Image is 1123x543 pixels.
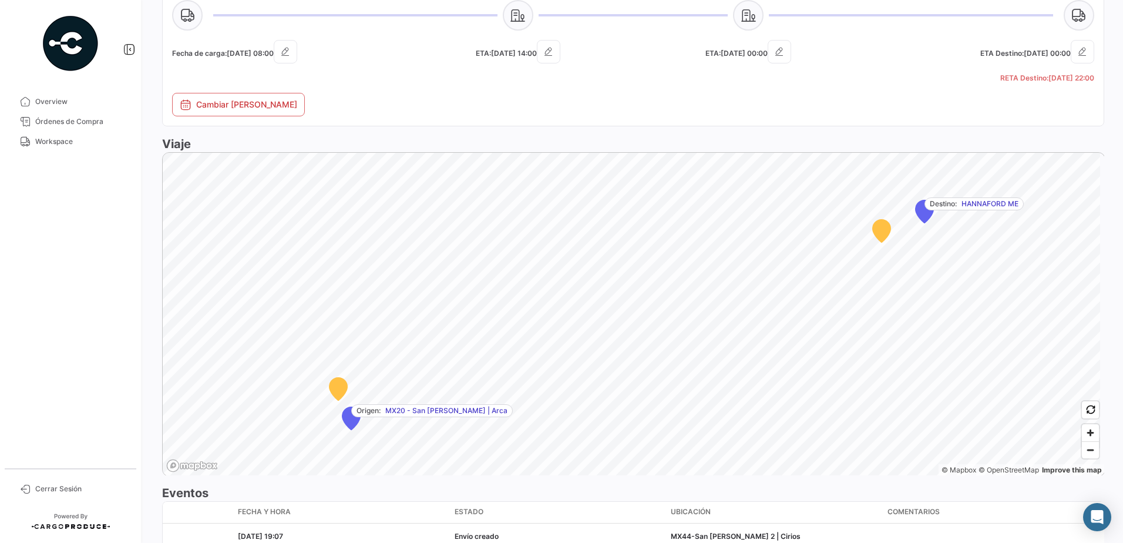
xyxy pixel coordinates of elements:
div: Map marker [329,377,348,401]
span: [DATE] 14:00 [491,49,537,58]
span: MX20 - San [PERSON_NAME] | Arca [385,405,507,416]
a: Mapbox [942,465,976,474]
div: Map marker [872,219,891,243]
datatable-header-cell: Fecha y Hora [233,502,450,523]
a: Overview [9,92,132,112]
div: Map marker [915,200,934,223]
span: Workspace [35,136,127,147]
span: [DATE] 22:00 [1048,73,1094,82]
canvas: Map [163,153,1100,477]
datatable-header-cell: Estado [450,502,667,523]
a: OpenStreetMap [979,465,1039,474]
h3: Eventos [162,485,1104,501]
datatable-header-cell: Comentarios [883,502,1100,523]
span: Fecha y Hora [238,507,291,517]
span: [DATE] 19:07 [238,532,283,541]
img: powered-by.png [41,14,100,73]
h5: Fecha de carga: [172,40,403,63]
button: Zoom out [1082,441,1099,458]
span: Origen: [357,405,381,416]
div: Abrir Intercom Messenger [1083,503,1111,531]
span: [DATE] 00:00 [721,49,768,58]
h5: RETA Destino: [864,73,1095,83]
div: MX44-San [PERSON_NAME] 2 | Cirios [671,531,878,542]
span: Ubicación [671,507,711,517]
span: Estado [455,507,483,517]
h5: ETA: [403,40,634,63]
h5: ETA Destino: [864,40,1095,63]
span: Comentarios [887,507,940,517]
button: Zoom in [1082,424,1099,441]
a: Workspace [9,132,132,152]
span: Zoom out [1082,442,1099,458]
span: Destino: [930,199,957,209]
button: Cambiar [PERSON_NAME] [172,93,305,116]
a: Órdenes de Compra [9,112,132,132]
h5: ETA: [633,40,864,63]
span: Cerrar Sesión [35,484,127,494]
div: Map marker [342,407,361,430]
span: HANNAFORD ME [961,199,1018,209]
h3: Viaje [162,136,1104,152]
a: Mapbox logo [166,459,218,472]
div: Envío creado [455,531,662,542]
a: Map feedback [1042,465,1102,474]
span: [DATE] 08:00 [227,49,274,58]
span: [DATE] 00:00 [1024,49,1071,58]
span: Overview [35,96,127,107]
datatable-header-cell: Ubicación [666,502,883,523]
span: Órdenes de Compra [35,116,127,127]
